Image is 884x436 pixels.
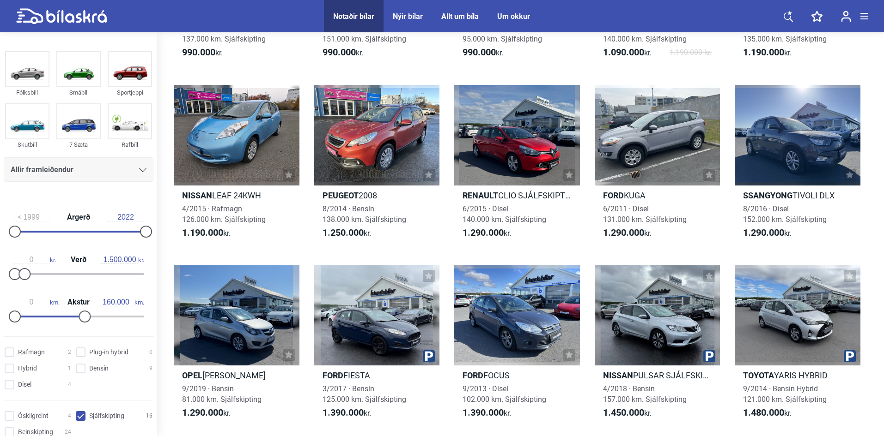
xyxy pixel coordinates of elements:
b: Toyota [743,370,774,380]
b: 1.290.000 [743,227,784,238]
span: 4/2018 · Bensín 157.000 km. Sjálfskipting [603,384,687,404]
b: 1.090.000 [603,47,644,58]
b: 1.480.000 [743,407,784,418]
b: 1.250.000 [323,227,364,238]
span: 1.190.000 kr. [670,47,712,58]
span: kr. [182,47,223,58]
span: kr. [603,47,652,58]
b: 1.390.000 [323,407,364,418]
a: Notaðir bílar [333,12,374,21]
h2: LEAF 24KWH [174,190,299,201]
div: Rafbíll [108,139,152,150]
b: Renault [463,191,498,200]
span: Akstur [65,299,92,306]
div: 7 Sæta [56,139,101,150]
span: 2 [68,347,71,357]
a: FordFOCUS9/2013 · Dísel102.000 km. Sjálfskipting1.390.000kr. [454,265,580,427]
span: kr. [743,407,792,418]
b: Opel [182,370,202,380]
span: kr. [463,407,511,418]
b: 990.000 [463,47,496,58]
span: 9/2013 · Dísel 102.000 km. Sjálfskipting [463,384,546,404]
b: Ford [323,370,343,380]
a: NissanPULSAR SJÁLFSKIPTUR4/2018 · Bensín157.000 km. Sjálfskipting1.450.000kr. [595,265,720,427]
span: kr. [743,47,792,58]
h2: YARIS HYBRID [735,370,860,381]
span: 3/2017 · Bensín 125.000 km. Sjálfskipting [323,384,406,404]
b: Ford [463,370,483,380]
span: kr. [13,256,56,264]
span: 8/2016 · Dísel 152.000 km. Sjálfskipting [743,204,827,224]
a: FordKUGA6/2011 · Dísel131.000 km. Sjálfskipting1.290.000kr. [595,85,720,246]
b: 1.290.000 [603,227,644,238]
b: 1.390.000 [463,407,504,418]
div: Nýir bílar [393,12,423,21]
b: 990.000 [323,47,356,58]
span: kr. [603,407,652,418]
span: Rafmagn [18,347,45,357]
h2: CLIO SJÁLFSKIPTUR [454,190,580,201]
span: kr. [182,407,231,418]
span: kr. [463,227,511,239]
b: Peugeot [323,191,359,200]
b: 1.290.000 [182,407,223,418]
div: Skutbíll [5,139,49,150]
span: Hybrid [18,364,37,373]
span: Óskilgreint [18,411,49,421]
span: 4 [68,411,71,421]
span: Bensín [89,364,109,373]
span: Dísel [18,380,31,389]
span: kr. [182,227,231,239]
span: 0 [149,347,152,357]
b: 1.190.000 [743,47,784,58]
a: SsangyongTIVOLI DLX8/2016 · Dísel152.000 km. Sjálfskipting1.290.000kr. [735,85,860,246]
b: 1.450.000 [603,407,644,418]
span: kr. [743,227,792,239]
a: Um okkur [497,12,530,21]
a: FordFIESTA3/2017 · Bensín125.000 km. Sjálfskipting1.390.000kr. [314,265,440,427]
b: Nissan [603,370,633,380]
span: kr. [323,407,371,418]
h2: FIESTA [314,370,440,381]
a: Peugeot20088/2014 · Bensín138.000 km. Sjálfskipting1.250.000kr. [314,85,440,246]
span: km. [13,298,60,306]
span: kr. [323,47,363,58]
b: 990.000 [182,47,215,58]
div: Fólksbíll [5,87,49,98]
span: 8/2014 · Bensín 138.000 km. Sjálfskipting [323,204,406,224]
h2: PULSAR SJÁLFSKIPTUR [595,370,720,381]
span: 4/2015 · Rafmagn 126.000 km. Sjálfskipting [182,204,266,224]
h2: FOCUS [454,370,580,381]
span: kr. [603,227,652,239]
span: kr. [101,256,144,264]
span: Plug-in hybrid [89,347,128,357]
h2: [PERSON_NAME] [174,370,299,381]
span: 6/2011 · Dísel 131.000 km. Sjálfskipting [603,204,687,224]
span: 6/2015 · Dísel 140.000 km. Sjálfskipting [463,204,546,224]
div: Sportjeppi [108,87,152,98]
span: 9/2019 · Bensín 81.000 km. Sjálfskipting [182,384,262,404]
span: km. [98,298,144,306]
span: 1 [68,364,71,373]
h2: TIVOLI DLX [735,190,860,201]
b: Ford [603,191,624,200]
img: parking.png [703,350,715,362]
span: Allir framleiðendur [11,163,73,176]
b: Nissan [182,191,212,200]
a: ToyotaYARIS HYBRID9/2014 · Bensín Hybrid121.000 km. Sjálfskipting1.480.000kr. [735,265,860,427]
h2: KUGA [595,190,720,201]
span: Sjálfskipting [89,411,124,421]
a: Allt um bíla [441,12,479,21]
a: RenaultCLIO SJÁLFSKIPTUR6/2015 · Dísel140.000 km. Sjálfskipting1.290.000kr. [454,85,580,246]
span: 9/2014 · Bensín Hybrid 121.000 km. Sjálfskipting [743,384,827,404]
h2: 2008 [314,190,440,201]
a: Opel[PERSON_NAME]9/2019 · Bensín81.000 km. Sjálfskipting1.290.000kr. [174,265,299,427]
span: kr. [463,47,503,58]
b: Ssangyong [743,191,793,200]
span: Árgerð [65,214,92,221]
span: Verð [68,256,89,263]
div: Smábíl [56,87,101,98]
span: 4 [68,380,71,389]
